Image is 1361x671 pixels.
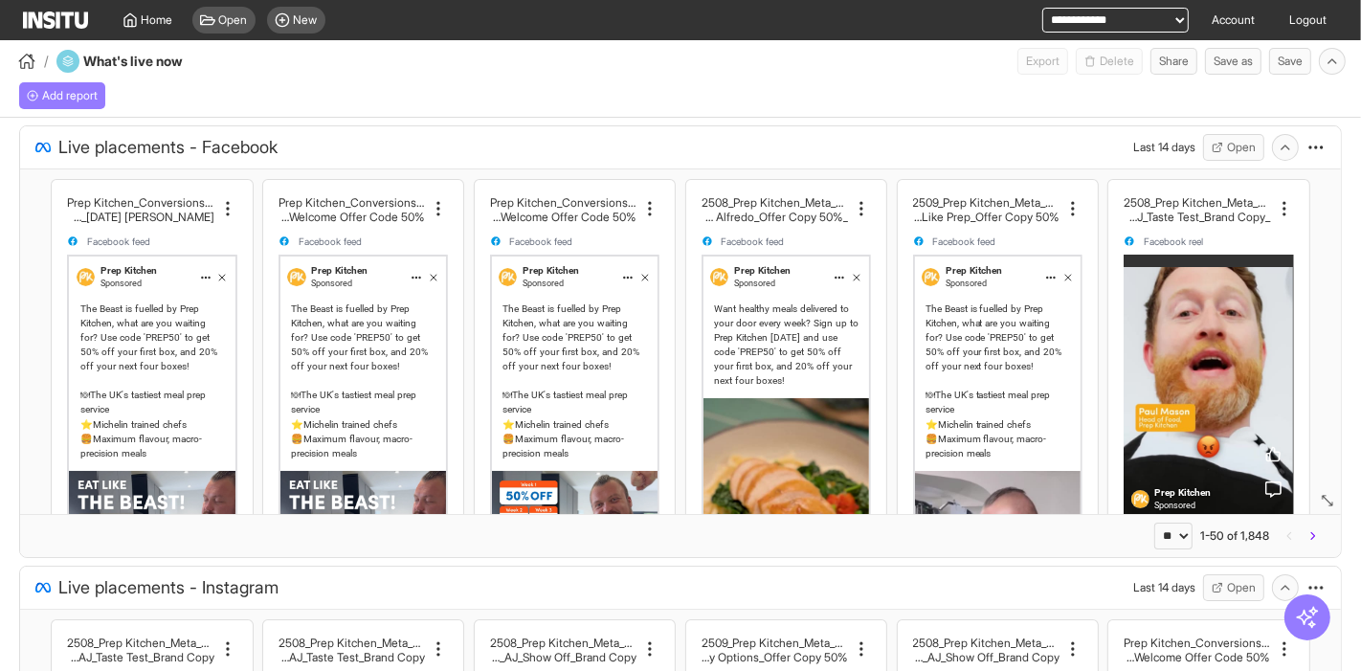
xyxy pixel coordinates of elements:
div: 1-50 of 1,848 [1200,528,1269,544]
span: You cannot delete a preset report. [1076,48,1143,75]
h2: _Video_Ambassador_AJ_Taste Test_Brand Copy [1124,210,1270,224]
span: Facebook feed [87,236,150,246]
h2: nce_Video_Ambassador_AJ_Show Off_Brand Copy [490,650,636,664]
span: Live placements - Instagram [58,574,279,601]
img: Prep Kitchen [710,268,728,286]
span: Sponsored [311,279,352,288]
div: The Beast is fuelled by Prep Kitchen, what are you waiting for? Use code 'PREP50' to get 50% off ... [926,302,1070,460]
h4: What's live now [83,52,234,71]
button: Save [1269,48,1311,75]
h2: 2508_Prep Kitchen_Meta_Conversions_Advantage Shopping [702,195,848,210]
h2: _Video_New Meals_None_Chicken Alfredo_Offer Copy 50% [702,210,848,224]
button: Share [1150,48,1197,75]
div: The Beast is fuelled by Prep Kitchen, what are you waiting for? Use code 'PREP50' to get 50% off ... [80,302,225,460]
h2: ce_Video_Ambassador_AJ_Taste Test_Brand Copy [279,650,425,664]
div: 2508_Prep Kitchen_Meta_Awareness_Broad Audience_Video_Ambassador_AJ_Show Off_Brand Copy [490,636,636,664]
span: Facebook feed [721,236,784,246]
button: Save as [1205,48,1261,75]
img: Logo [23,11,88,29]
div: Want healthy meals delivered to your door every week? Sign up to Prep Kitchen [DATE] and use code... [714,302,859,389]
div: Last 14 days [1133,580,1195,595]
span: Live placements - Facebook [58,134,278,161]
span: Prep Kitchen [523,265,579,276]
span: Sponsored [523,279,564,288]
h2: nce_Video_Ambassador_AJ_Show Off_Brand Copy [913,650,1060,664]
button: / [15,50,49,73]
button: Add report [19,82,105,109]
h2: [PERSON_NAME] [DATE]_Brand Copy_Welcome Offer Code 50% [67,210,213,224]
img: Prep Kitchen [77,268,95,286]
h2: Prep Kitchen_Conversions_Advantage Shopping_Static Ed [279,195,425,210]
h2: 2508_Prep Kitchen_Meta_Awareness_Broad [PERSON_NAME] [913,636,1060,650]
span: Sponsored [946,279,987,288]
button: Open [1203,574,1264,601]
span: Sponsored [100,279,142,288]
span: Facebook feed [510,236,573,246]
h2: adors_Video_Partnership Ads_SLP_Curry Options_Offer Copy 50% [702,650,848,664]
h2: Prep Kitchen_Conversions_Advantage Shopping_Static Ed [1124,636,1270,650]
h2: 2509_Prep Kitchen_Meta_Conversions_Advantage Shopping Ambass [702,636,848,650]
div: Last 14 days [1133,140,1195,155]
h2: ce_Video_Ambassador_AJ_Taste Test_Brand Copy [67,650,213,664]
button: Open [1203,134,1264,161]
div: Add a report to get started [19,82,105,109]
span: Open [219,12,248,28]
button: Export [1017,48,1068,75]
div: Prep Kitchen_Conversions_Advantage Shopping_Static Eddie Hall 1 July 25_Brand Copy _Welcome Offer... [490,195,636,224]
div: Prep Kitchen_Conversions_Advantage Shopping_Static Eddie Hall 1 July 25_Brand Copy _Welcome Offer... [1124,636,1270,664]
h2: g_Video_Ambassador_EH_Sound Like Prep_Offer Copy 50% [913,210,1060,224]
span: / [44,52,49,71]
span: Prep Kitchen [100,265,157,276]
span: Prep Kitchen [946,265,1002,276]
div: Prep Kitchen_Conversions_Web Visitor Retargeting_Static Eddie Hall 2 July 25_Brand Copy_Welcome O... [67,195,213,224]
h2: die Hall [DATE]_Brand Copy _Welcome Offer Code 50% [490,210,636,224]
div: 2508_Prep Kitchen_Meta_Awareness_Broad Audience_Video_Ambassador_AJ_Taste Test_Brand Copy [279,636,425,664]
img: Prep Kitchen [499,268,517,286]
h2: 2508_Prep Kitchen_Meta_Awareness_Broad Audien [279,636,425,650]
div: The Beast is fuelled by Prep Kitchen, what are you waiting for? Use code 'PREP50' to get 50% off ... [291,302,435,460]
span: Facebook feed [299,236,362,246]
h2: 2508_Prep Kitchen_Meta_Awareness_Broad [PERSON_NAME] [490,636,636,650]
h2: die Hall [DATE]_Brand Copy _Welcome Offer Code 50% [279,210,425,224]
div: 2508_Prep Kitchen_Meta_Awareness_Broad Audience_Video_Ambassador_AJ_Taste Test_Brand Copy [67,636,213,664]
div: 2508_Prep Kitchen_Meta_Reach_Broad Audience_Video_Ambassador_AJ_Taste Test_Brand Copy [1124,195,1270,224]
button: Delete [1076,48,1143,75]
span: Facebook feed [932,236,995,246]
div: 2509_Prep Kitchen_Meta_Conversions_Advantage Shopping Ambassadors_Video_Partnership Ads_SLP_Curry... [702,636,848,664]
h2: die Hall [DATE]_Brand Copy _Welcome Offer Code 50% [1124,650,1270,664]
span: Facebook reel [1144,236,1203,246]
span: Prep Kitchen [734,265,791,276]
div: 2508_Prep Kitchen_Meta_Conversions_Advantage Shopping_Video_New Meals_None_Chicken Alfredo_Offer ... [702,195,848,224]
div: Prep Kitchen_Conversions_Advantage Shopping_Static Eddie Hall 2 July 25_Brand Copy _Welcome Offer... [279,195,425,224]
div: 2509_Prep Kitchen_Meta_Conversions_Advantage Shopping_Video_Ambassador_EH_Sound Like Prep_Offer C... [913,195,1060,224]
h2: Prep Kitchen_Conversions_Advantage Shopping_Static Ed [490,195,636,210]
div: The Beast is fuelled by Prep Kitchen, what are you waiting for? Use code 'PREP50' to get 50% off ... [502,302,647,460]
img: Prep Kitchen [922,268,940,286]
span: Prep Kitchen [311,265,368,276]
div: 2508_Prep Kitchen_Meta_Awareness_Broad Audience_Video_Ambassador_AJ_Show Off_Brand Copy [913,636,1060,664]
span: New [294,12,318,28]
span: Sponsored [734,279,775,288]
h2: 2509_Prep Kitchen_Meta_Conversions_Advantage Shoppin [913,195,1060,210]
h2: Prep Kitchen_Conversions_Web Visitor Retargeting_Static [67,195,213,210]
h2: 2508_Prep Kitchen_Meta_Reach_Broad Audience [1124,195,1270,210]
span: Add report [42,88,98,103]
img: Prep Kitchen [287,268,305,286]
span: Home [142,12,173,28]
h2: 2508_Prep Kitchen_Meta_Awareness_Broad Audien [67,636,213,650]
span: Can currently only export from Insights reports. [1017,48,1068,75]
div: What's live now [56,50,234,73]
